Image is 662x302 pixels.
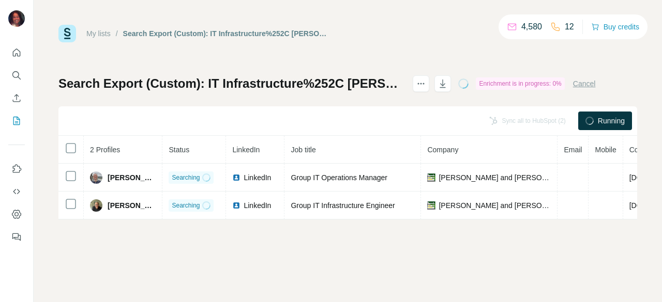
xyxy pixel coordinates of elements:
[8,205,25,224] button: Dashboard
[90,146,120,154] span: 2 Profiles
[86,29,111,38] a: My lists
[439,200,551,211] span: [PERSON_NAME] and [PERSON_NAME]
[108,172,156,183] span: [PERSON_NAME]
[172,201,200,210] span: Searching
[8,10,25,27] img: Avatar
[291,173,387,182] span: Group IT Operations Manager
[232,173,240,182] img: LinkedIn logo
[232,146,260,154] span: LinkedIn
[8,112,25,130] button: My lists
[8,160,25,178] button: Use Surfe on LinkedIn
[8,43,25,62] button: Quick start
[123,28,328,39] div: Search Export (Custom): IT Infrastructure%252C [PERSON_NAME] %2526 [PERSON_NAME] Group - [DATE] 1...
[8,182,25,201] button: Use Surfe API
[291,201,395,210] span: Group IT Infrastructure Engineer
[58,25,76,42] img: Surfe Logo
[90,199,102,212] img: Avatar
[8,66,25,85] button: Search
[291,146,315,154] span: Job title
[8,228,25,246] button: Feedback
[439,172,551,183] span: [PERSON_NAME] and [PERSON_NAME]
[244,172,271,183] span: LinkedIn
[244,200,271,211] span: LinkedIn
[232,201,240,210] img: LinkedIn logo
[595,146,616,154] span: Mobile
[427,146,458,154] span: Company
[521,21,542,33] p: 4,580
[564,146,582,154] span: Email
[8,89,25,107] button: Enrich CSV
[565,21,574,33] p: 12
[573,78,596,89] button: Cancel
[591,20,639,34] button: Buy credits
[476,77,564,90] div: Enrichment is in progress: 0%
[58,75,403,92] h1: Search Export (Custom): IT Infrastructure%252C [PERSON_NAME] %2526 [PERSON_NAME] Group - [DATE] 1...
[427,201,435,210] img: company-logo
[116,28,118,39] li: /
[427,173,435,182] img: company-logo
[90,171,102,184] img: Avatar
[413,75,429,92] button: actions
[169,146,189,154] span: Status
[598,116,625,126] span: Running
[172,173,200,182] span: Searching
[108,200,156,211] span: [PERSON_NAME]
